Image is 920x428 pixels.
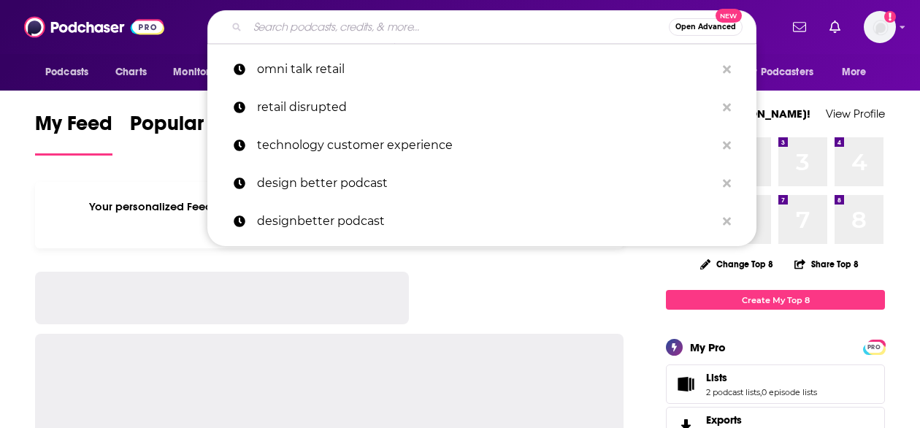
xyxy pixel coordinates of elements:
[257,202,716,240] p: designbetter podcast
[706,413,742,427] span: Exports
[706,371,727,384] span: Lists
[35,111,112,145] span: My Feed
[207,50,756,88] a: omni talk retail
[130,111,254,156] a: Popular Feed
[671,374,700,394] a: Lists
[787,15,812,39] a: Show notifications dropdown
[173,62,225,83] span: Monitoring
[690,340,726,354] div: My Pro
[884,11,896,23] svg: Add a profile image
[760,387,762,397] span: ,
[842,62,867,83] span: More
[762,387,817,397] a: 0 episode lists
[106,58,156,86] a: Charts
[666,290,885,310] a: Create My Top 8
[794,250,859,278] button: Share Top 8
[163,58,244,86] button: open menu
[207,88,756,126] a: retail disrupted
[257,50,716,88] p: omni talk retail
[45,62,88,83] span: Podcasts
[207,10,756,44] div: Search podcasts, credits, & more...
[824,15,846,39] a: Show notifications dropdown
[716,9,742,23] span: New
[248,15,669,39] input: Search podcasts, credits, & more...
[130,111,254,145] span: Popular Feed
[666,364,885,404] span: Lists
[115,62,147,83] span: Charts
[35,182,624,248] div: Your personalized Feed is curated based on the Podcasts, Creators, Users, and Lists that you Follow.
[743,62,813,83] span: For Podcasters
[706,371,817,384] a: Lists
[35,58,107,86] button: open menu
[734,58,835,86] button: open menu
[706,387,760,397] a: 2 podcast lists
[832,58,885,86] button: open menu
[864,11,896,43] img: User Profile
[207,126,756,164] a: technology customer experience
[669,18,743,36] button: Open AdvancedNew
[35,111,112,156] a: My Feed
[675,23,736,31] span: Open Advanced
[24,13,164,41] img: Podchaser - Follow, Share and Rate Podcasts
[865,342,883,353] span: PRO
[865,341,883,352] a: PRO
[207,164,756,202] a: design better podcast
[257,126,716,164] p: technology customer experience
[257,164,716,202] p: design better podcast
[826,107,885,121] a: View Profile
[257,88,716,126] p: retail disrupted
[864,11,896,43] span: Logged in as aridings
[207,202,756,240] a: designbetter podcast
[864,11,896,43] button: Show profile menu
[691,255,782,273] button: Change Top 8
